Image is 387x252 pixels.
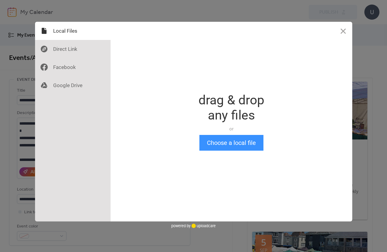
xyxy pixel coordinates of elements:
div: powered by [171,221,216,231]
div: or [198,126,264,132]
a: uploadcare [191,224,216,228]
div: Local Files [35,22,111,40]
div: Direct Link [35,40,111,58]
div: Facebook [35,58,111,76]
button: Close [334,22,352,40]
button: Choose a local file [199,135,263,151]
div: drag & drop any files [198,93,264,123]
div: Google Drive [35,76,111,94]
